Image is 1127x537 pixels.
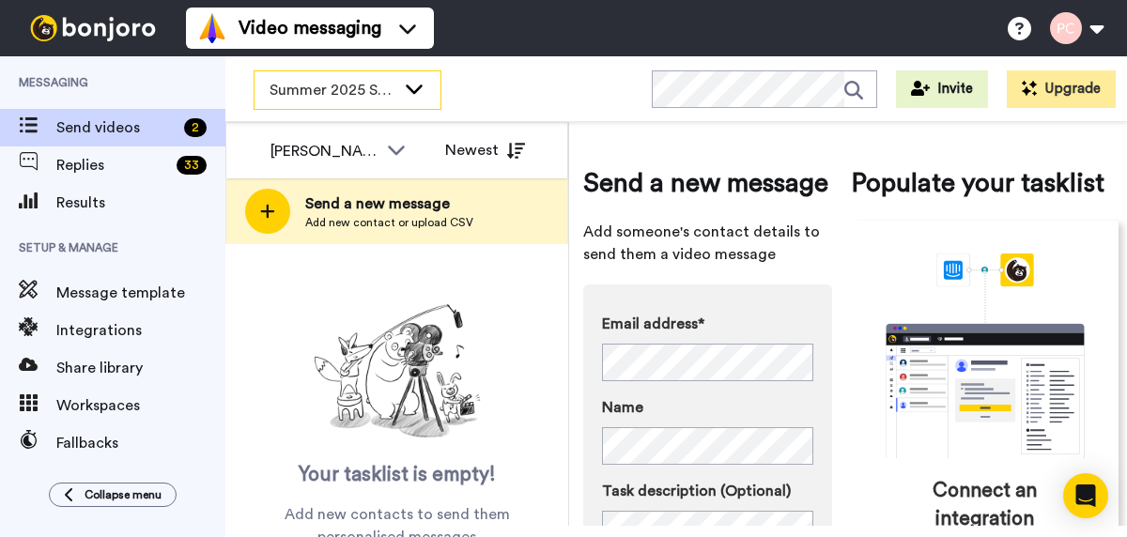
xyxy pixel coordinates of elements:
img: bj-logo-header-white.svg [23,15,163,41]
span: Summer 2025 Surveys [270,79,395,101]
div: [PERSON_NAME] [270,140,378,162]
button: Collapse menu [49,483,177,507]
span: Message template [56,282,225,304]
label: Task description (Optional) [602,480,813,502]
img: vm-color.svg [197,13,227,43]
button: Newest [431,131,539,169]
span: Collapse menu [85,487,162,502]
span: Replies [56,154,169,176]
span: Populate your tasklist [851,164,1119,202]
span: Send a new message [583,164,832,202]
span: Integrations [56,319,225,342]
span: Send videos [56,116,177,139]
span: Add new contact or upload CSV [305,215,473,230]
span: Fallbacks [56,432,225,454]
img: ready-set-action.png [303,297,491,447]
div: animation [844,253,1126,458]
button: Invite [896,70,988,108]
span: Name [602,396,643,419]
span: Your tasklist is empty! [299,461,496,489]
div: 2 [184,118,207,137]
button: Upgrade [1007,70,1116,108]
div: 33 [177,156,207,175]
span: Workspaces [56,394,225,417]
span: Results [56,192,225,214]
label: Email address* [602,313,813,335]
span: Share library [56,357,225,379]
span: Add someone's contact details to send them a video message [583,221,832,266]
span: Send a new message [305,192,473,215]
span: Video messaging [239,15,381,41]
div: Open Intercom Messenger [1063,473,1108,518]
